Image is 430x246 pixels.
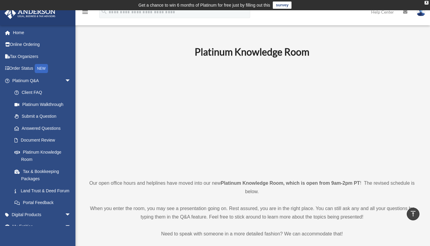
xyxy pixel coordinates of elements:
a: Platinum Walkthrough [8,98,80,110]
a: vertical_align_top [407,208,419,220]
a: Platinum Knowledge Room [8,146,77,165]
a: Digital Productsarrow_drop_down [4,209,80,221]
i: search [101,8,107,15]
img: Anderson Advisors Platinum Portal [3,7,57,19]
b: Platinum Knowledge Room [195,46,309,58]
a: Order StatusNEW [4,62,80,75]
iframe: 231110_Toby_KnowledgeRoom [161,66,342,168]
a: Land Trust & Deed Forum [8,185,80,197]
div: close [425,1,428,5]
p: Our open office hours and helplines have moved into our new ! The revised schedule is below. [86,179,418,196]
span: arrow_drop_down [65,221,77,233]
span: arrow_drop_down [65,209,77,221]
a: Online Ordering [4,39,80,51]
p: Need to speak with someone in a more detailed fashion? We can accommodate that! [86,230,418,238]
a: Client FAQ [8,87,80,99]
img: User Pic [416,8,425,16]
a: Portal Feedback [8,197,80,209]
i: menu [81,8,89,16]
p: When you enter the room, you may see a presentation going on. Rest assured, you are in the right ... [86,204,418,221]
a: My Entitiesarrow_drop_down [4,221,80,233]
a: Submit a Question [8,110,80,123]
a: Document Review [8,134,80,146]
a: Platinum Q&Aarrow_drop_down [4,75,80,87]
a: menu [81,11,89,16]
a: Tax Organizers [4,50,80,62]
a: survey [273,2,291,9]
span: arrow_drop_down [65,75,77,87]
strong: Platinum Knowledge Room, which is open from 9am-2pm PT [221,181,360,186]
a: Tax & Bookkeeping Packages [8,165,80,185]
a: Home [4,27,80,39]
i: vertical_align_top [409,210,417,217]
a: Answered Questions [8,122,80,134]
div: NEW [35,64,48,73]
div: Get a chance to win 6 months of Platinum for free just by filling out this [139,2,270,9]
